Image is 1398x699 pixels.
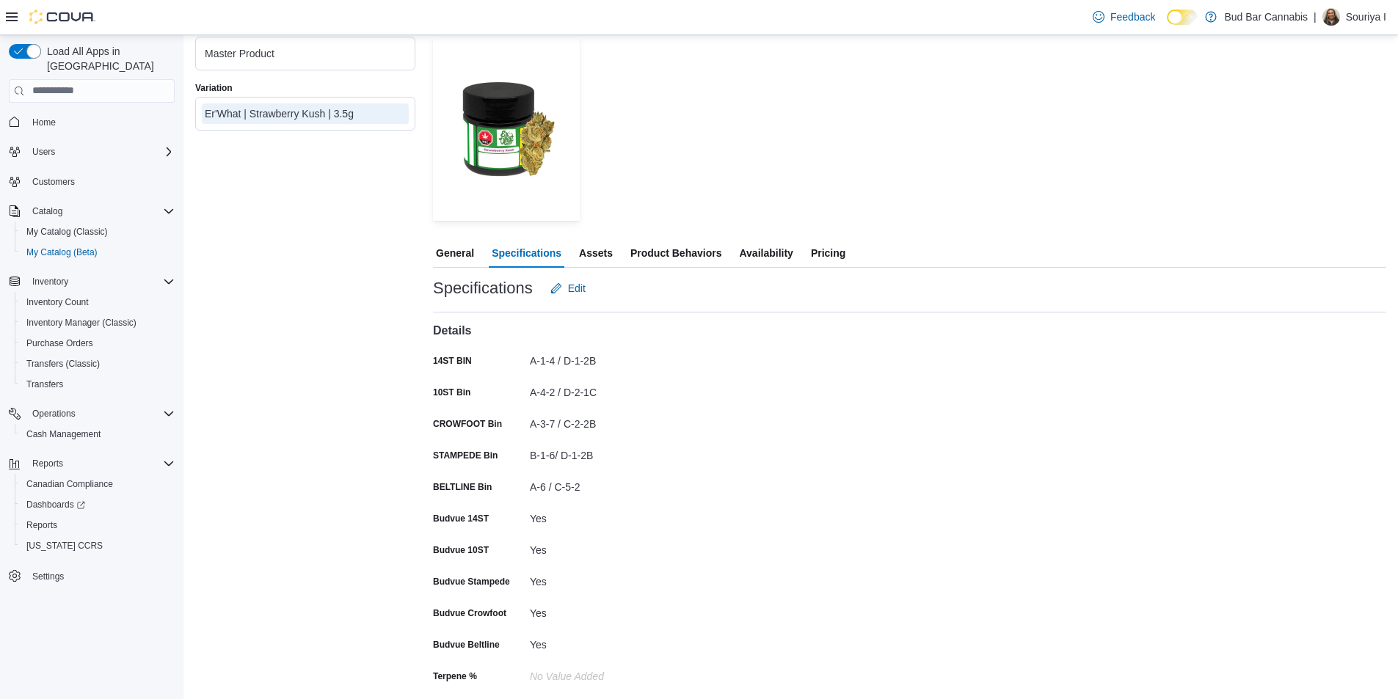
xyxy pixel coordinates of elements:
[26,499,85,510] span: Dashboards
[32,117,56,128] span: Home
[15,374,181,395] button: Transfers
[433,639,500,651] label: Budvue Beltline
[205,46,406,61] div: Master Product
[32,176,75,188] span: Customers
[26,337,93,349] span: Purchase Orders
[530,633,727,651] div: Yes
[21,293,95,311] a: Inventory Count
[433,450,498,461] label: STAMPEDE Bin
[811,238,845,268] span: Pricing
[29,10,95,24] img: Cova
[21,376,175,393] span: Transfers
[1224,8,1308,26] p: Bud Bar Cannabis
[21,355,175,373] span: Transfers (Classic)
[15,474,181,494] button: Canadian Compliance
[26,358,100,370] span: Transfers (Classic)
[21,314,175,332] span: Inventory Manager (Classic)
[15,535,181,556] button: [US_STATE] CCRS
[26,540,103,552] span: [US_STATE] CCRS
[15,292,181,312] button: Inventory Count
[26,455,69,472] button: Reports
[579,238,613,268] span: Assets
[32,571,64,582] span: Settings
[433,513,489,524] label: Budvue 14ST
[32,205,62,217] span: Catalog
[32,146,55,158] span: Users
[21,244,175,261] span: My Catalog (Beta)
[15,424,181,444] button: Cash Management
[433,607,506,619] label: Budvue Crowfoot
[21,516,175,534] span: Reports
[15,242,181,263] button: My Catalog (Beta)
[26,455,175,472] span: Reports
[1110,10,1155,24] span: Feedback
[433,37,580,221] img: Image for Er'What | Strawberry Kush | 3.5g
[26,405,175,422] span: Operations
[21,334,99,352] a: Purchase Orders
[26,202,68,220] button: Catalog
[15,222,181,242] button: My Catalog (Classic)
[3,403,181,424] button: Operations
[21,496,91,513] a: Dashboards
[1346,8,1386,26] p: Souriya I
[26,405,81,422] button: Operations
[21,223,114,241] a: My Catalog (Classic)
[530,444,727,461] div: B-1-6/ D-1-2B
[21,475,175,493] span: Canadian Compliance
[26,296,89,308] span: Inventory Count
[545,274,591,303] button: Edit
[21,314,142,332] a: Inventory Manager (Classic)
[530,665,727,682] div: No value added
[26,428,101,440] span: Cash Management
[21,537,109,555] a: [US_STATE] CCRS
[630,238,721,268] span: Product Behaviors
[433,418,502,430] label: CROWFOOT Bin
[21,355,106,373] a: Transfers (Classic)
[739,238,793,268] span: Availability
[32,458,63,469] span: Reports
[26,273,74,290] button: Inventory
[195,82,233,94] label: Variation
[433,279,533,297] h3: Specifications
[433,324,1386,337] h4: Details
[3,453,181,474] button: Reports
[433,576,510,588] label: Budvue Stampede
[21,223,175,241] span: My Catalog (Classic)
[21,334,175,352] span: Purchase Orders
[41,44,175,73] span: Load All Apps in [GEOGRAPHIC_DATA]
[21,496,175,513] span: Dashboards
[21,425,106,443] a: Cash Management
[3,171,181,192] button: Customers
[1167,25,1168,26] span: Dark Mode
[15,494,181,515] a: Dashboards
[433,387,470,398] label: 10ST Bin
[205,106,406,121] div: Er'What | Strawberry Kush | 3.5g
[530,570,727,588] div: Yes
[3,565,181,586] button: Settings
[530,381,727,398] div: A-4-2 / D-2-1C
[26,113,175,131] span: Home
[26,143,175,161] span: Users
[3,271,181,292] button: Inventory
[21,475,119,493] a: Canadian Compliance
[21,244,103,261] a: My Catalog (Beta)
[433,355,472,367] label: 14ST BIN
[26,114,62,131] a: Home
[15,333,181,354] button: Purchase Orders
[436,238,474,268] span: General
[530,412,727,430] div: A-3-7 / C-2-2B
[21,537,175,555] span: Washington CCRS
[1322,8,1340,26] div: Souriya I
[433,670,477,682] label: Terpene %
[26,478,113,490] span: Canadian Compliance
[530,601,727,619] div: Yes
[1167,10,1198,25] input: Dark Mode
[26,202,175,220] span: Catalog
[530,475,727,493] div: A-6 / C-5-2
[1087,2,1161,32] a: Feedback
[26,519,57,531] span: Reports
[26,172,175,191] span: Customers
[1314,8,1317,26] p: |
[530,507,727,524] div: Yes
[492,238,561,268] span: Specifications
